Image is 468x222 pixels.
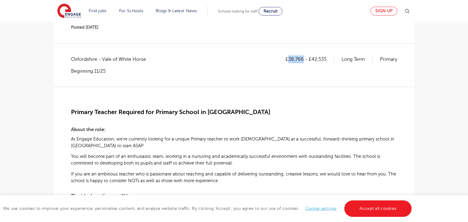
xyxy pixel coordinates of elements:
a: Accept all cookies [344,200,412,217]
span: Posted [DATE] [71,25,98,29]
p: Primary [380,55,397,63]
p: Long Term [342,55,373,63]
span: If you are an ambitious teacher who is passionate about teaching and capable of delivering outsta... [71,172,396,183]
p: Beginning 11/25 [71,68,152,75]
a: Sign up [370,7,397,16]
span: Schools looking for staff [218,9,257,13]
span: Oxfordshire - Vale of White Horse [71,55,152,63]
span: We use cookies to improve your experience, personalise content, and analyse website traffic. By c... [3,206,413,211]
span: You will become part of an enthusiastic team, working in a nurturing and academically successful ... [71,154,380,165]
a: Find jobs [89,9,107,13]
span: The ideal applicant will be: [71,193,133,199]
a: Blogs & Latest News [156,9,197,13]
a: Recruit [259,7,282,16]
a: For Schools [119,9,143,13]
p: £38,766 - £42,535 [285,55,334,63]
a: Cookie settings [305,206,337,211]
span: About the role: [71,127,106,132]
img: Engage Education [57,4,81,19]
span: Primary Teacher Required for Primary School in [GEOGRAPHIC_DATA] [71,109,270,116]
span: At Engage Education, we’re currently looking for a unique Primary teacher to work [DEMOGRAPHIC_DA... [71,137,394,148]
span: Recruit [264,9,278,13]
